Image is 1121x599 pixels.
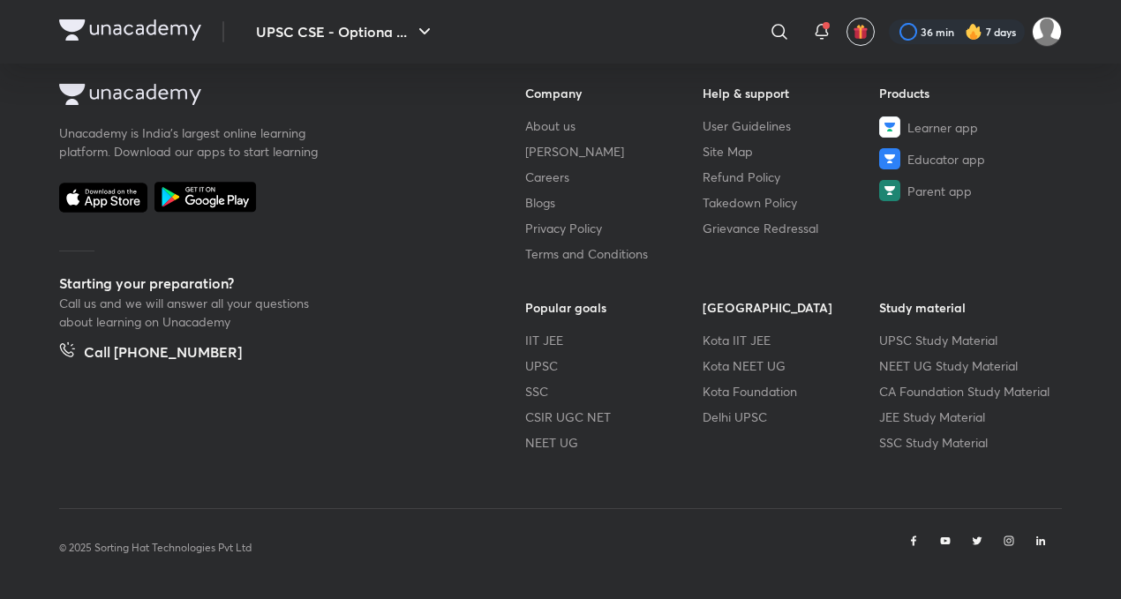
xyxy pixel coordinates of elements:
button: UPSC CSE - Optiona ... [245,14,446,49]
a: Kota Foundation [703,382,880,401]
a: JEE Study Material [879,408,1057,426]
h6: Popular goals [525,298,703,317]
a: Delhi UPSC [703,408,880,426]
a: Company Logo [59,84,469,109]
a: About us [525,116,703,135]
a: Careers [525,168,703,186]
img: Educator app [879,148,900,169]
h6: Products [879,84,1057,102]
img: Learner app [879,116,900,138]
h5: Call [PHONE_NUMBER] [84,341,242,366]
span: Parent app [907,182,972,200]
a: Company Logo [59,19,201,45]
a: Site Map [703,142,880,161]
h6: Company [525,84,703,102]
a: NEET UG Study Material [879,356,1057,375]
a: Blogs [525,193,703,212]
img: Company Logo [59,84,201,105]
a: SSC Study Material [879,433,1057,452]
a: Privacy Policy [525,219,703,237]
p: Unacademy is India’s largest online learning platform. Download our apps to start learning [59,124,324,161]
h6: Study material [879,298,1057,317]
a: Takedown Policy [703,193,880,212]
span: Careers [525,168,569,186]
a: Parent app [879,180,1057,201]
a: Call [PHONE_NUMBER] [59,341,242,366]
img: avatar [853,24,869,40]
a: User Guidelines [703,116,880,135]
a: Kota IIT JEE [703,331,880,349]
img: Parent app [879,180,900,201]
a: Refund Policy [703,168,880,186]
span: Learner app [907,118,978,137]
span: Educator app [907,150,985,168]
p: Call us and we will answer all your questions about learning on Unacademy [59,294,324,331]
a: NEET UG [525,433,703,452]
img: Company Logo [59,19,201,41]
a: Terms and Conditions [525,244,703,263]
h5: Starting your preparation? [59,273,469,294]
a: Grievance Redressal [703,219,880,237]
h6: Help & support [703,84,880,102]
a: UPSC Study Material [879,331,1057,349]
a: IIT JEE [525,331,703,349]
h6: [GEOGRAPHIC_DATA] [703,298,880,317]
a: [PERSON_NAME] [525,142,703,161]
a: Educator app [879,148,1057,169]
p: © 2025 Sorting Hat Technologies Pvt Ltd [59,540,252,556]
a: Learner app [879,116,1057,138]
a: CSIR UGC NET [525,408,703,426]
a: UPSC [525,356,703,375]
button: avatar [846,18,875,46]
a: Kota NEET UG [703,356,880,375]
img: kuldeep Ahir [1032,17,1062,47]
a: SSC [525,382,703,401]
img: streak [965,23,982,41]
a: CA Foundation Study Material [879,382,1057,401]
